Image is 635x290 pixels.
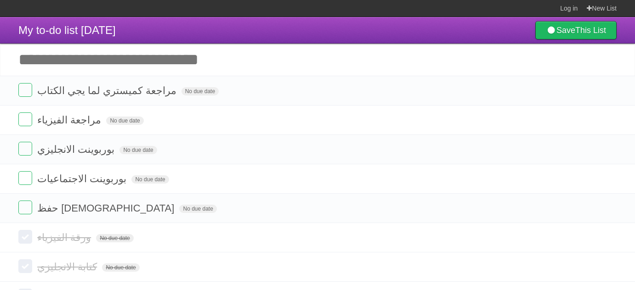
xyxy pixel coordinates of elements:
label: Done [18,142,32,156]
span: No due date [106,117,143,125]
span: No due date [181,87,219,95]
span: No due date [179,205,216,213]
span: حفظ [DEMOGRAPHIC_DATA] [37,202,176,214]
span: No due date [119,146,157,154]
span: ورقة الفيزياء [37,232,93,243]
span: No due date [131,175,169,184]
label: Done [18,259,32,273]
span: No due date [102,263,139,272]
span: بوربوينت الاجتماعيات [37,173,129,184]
label: Done [18,112,32,126]
span: كتابة الانجليزي [37,261,99,273]
label: Done [18,201,32,214]
span: No due date [96,234,133,242]
span: بوربوينت الانجليزي [37,144,117,155]
label: Done [18,171,32,185]
label: Done [18,230,32,244]
a: SaveThis List [535,21,617,39]
span: مراجعة كميستري لما يجي الكتاب [37,85,178,96]
b: This List [575,26,606,35]
label: Done [18,83,32,97]
span: مراجعة الفيزياء [37,114,103,126]
span: My to-do list [DATE] [18,24,116,36]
